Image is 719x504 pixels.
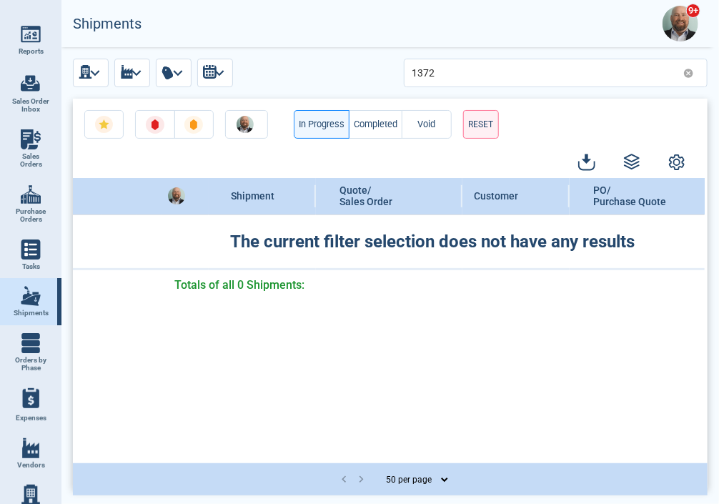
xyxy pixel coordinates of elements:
[21,239,41,260] img: menu_icon
[237,116,254,133] img: Avatar
[21,129,41,149] img: menu_icon
[14,309,49,317] span: Shipments
[349,110,402,139] button: Completed
[336,470,370,489] nav: pagination navigation
[354,117,397,132] span: Completed
[412,62,678,83] input: Search for shipment or PO, Sales Order, BOL, Container, Etc.
[663,6,698,41] img: Avatar
[231,190,274,202] span: Shipment
[21,286,41,306] img: menu_icon
[22,262,40,271] span: Tasks
[19,47,44,56] span: Reports
[21,184,41,204] img: menu_icon
[294,110,349,139] button: In Progress
[73,16,142,32] h2: Shipments
[225,110,268,139] button: Avatar
[11,97,50,114] span: Sales Order Inbox
[21,24,41,44] img: menu_icon
[17,461,45,470] span: Vendors
[21,438,41,458] img: menu_icon
[11,152,50,169] span: Sales Orders
[11,356,50,372] span: Orders by Phase
[174,277,304,294] span: Totals of all 0 Shipments:
[339,184,392,207] span: Quote/ Sales Order
[11,207,50,224] span: Purchase Orders
[463,110,499,139] button: RESET
[593,184,666,207] span: PO/ Purchase Quote
[16,414,46,423] span: Expenses
[686,4,700,18] span: 9+
[402,110,452,139] button: Void
[418,117,436,132] span: Void
[21,333,41,353] img: menu_icon
[299,117,344,132] span: In Progress
[474,190,518,202] span: Customer
[168,187,185,204] img: Avatar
